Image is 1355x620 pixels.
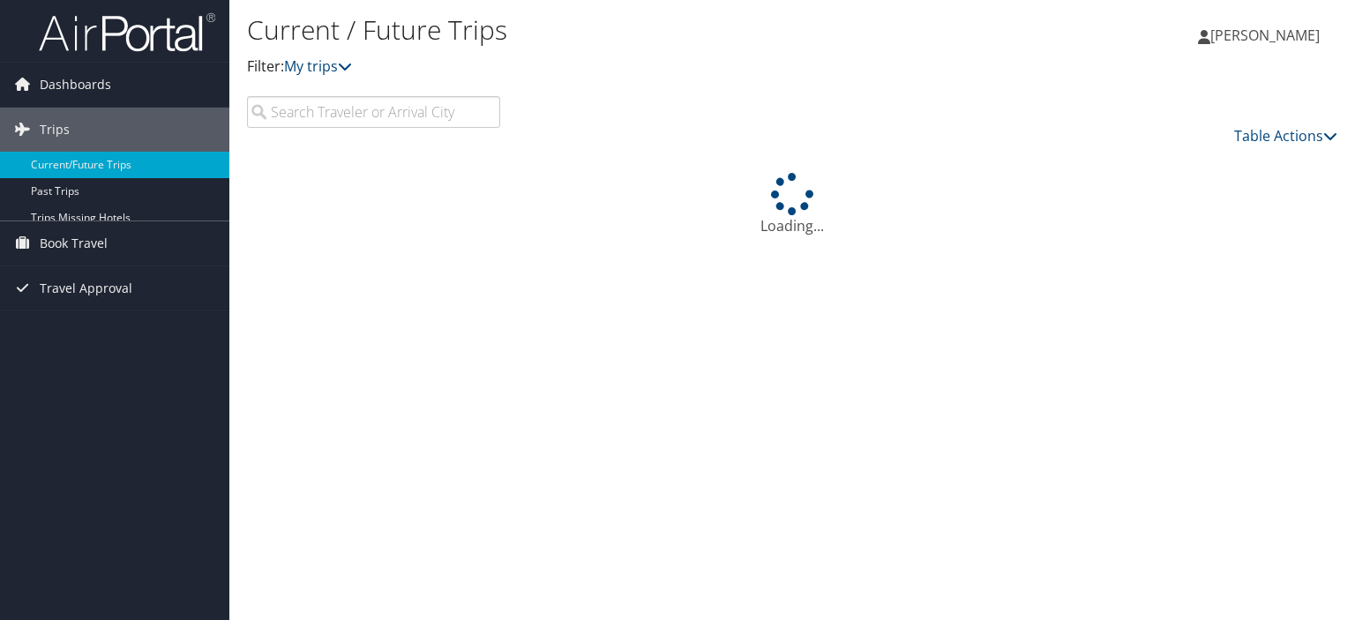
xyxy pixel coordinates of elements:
a: [PERSON_NAME] [1198,9,1337,62]
a: Table Actions [1234,126,1337,146]
img: airportal-logo.png [39,11,215,53]
span: Dashboards [40,63,111,107]
span: [PERSON_NAME] [1210,26,1320,45]
input: Search Traveler or Arrival City [247,96,500,128]
span: Book Travel [40,221,108,265]
a: My trips [284,56,352,76]
h1: Current / Future Trips [247,11,974,49]
span: Travel Approval [40,266,132,310]
div: Loading... [247,173,1337,236]
p: Filter: [247,56,974,78]
span: Trips [40,108,70,152]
